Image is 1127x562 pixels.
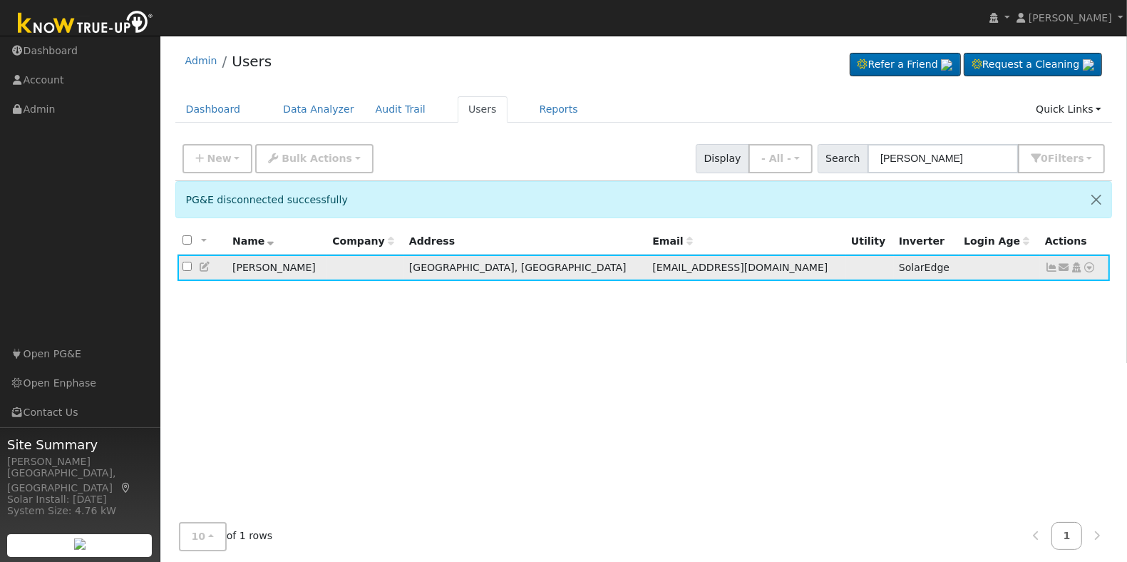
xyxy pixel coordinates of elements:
[207,153,231,164] span: New
[409,234,642,249] div: Address
[7,492,153,507] div: Solar Install: [DATE]
[818,144,868,173] span: Search
[179,522,273,551] span: of 1 rows
[899,234,954,249] div: Inverter
[7,504,153,518] div: System Size: 4.76 kW
[7,466,153,496] div: [GEOGRAPHIC_DATA], [GEOGRAPHIC_DATA]
[179,522,227,551] button: 10
[232,53,272,70] a: Users
[696,144,749,173] span: Display
[404,255,648,281] td: [GEOGRAPHIC_DATA], [GEOGRAPHIC_DATA]
[1078,153,1084,164] span: s
[652,262,828,273] span: [EMAIL_ADDRESS][DOMAIN_NAME]
[7,454,153,469] div: [PERSON_NAME]
[365,96,436,123] a: Audit Trail
[1048,153,1084,164] span: Filter
[7,435,153,454] span: Site Summary
[186,194,348,205] span: PG&E disconnected successfully
[272,96,365,123] a: Data Analyzer
[227,255,327,281] td: [PERSON_NAME]
[1070,262,1083,273] a: Login As
[175,96,252,123] a: Dashboard
[1029,12,1112,24] span: [PERSON_NAME]
[192,531,206,542] span: 10
[1081,182,1111,217] button: Close
[964,53,1102,77] a: Request a Cleaning
[899,262,950,273] span: SolarEdge
[74,538,86,550] img: retrieve
[11,8,160,40] img: Know True-Up
[332,235,393,247] span: Company name
[185,55,217,66] a: Admin
[1083,59,1094,71] img: retrieve
[1084,260,1096,275] a: Other actions
[529,96,589,123] a: Reports
[1018,144,1105,173] button: 0Filters
[282,153,352,164] span: Bulk Actions
[458,96,508,123] a: Users
[1025,96,1112,123] a: Quick Links
[748,144,813,173] button: - All -
[120,482,133,494] a: Map
[868,144,1019,173] input: Search
[851,234,889,249] div: Utility
[199,261,212,272] a: Edit User
[850,53,961,77] a: Refer a Friend
[232,235,274,247] span: Name
[941,59,952,71] img: retrieve
[652,235,692,247] span: Email
[1045,234,1105,249] div: Actions
[1058,260,1071,275] a: cherryd44@sbcglobal.net
[1051,522,1083,550] a: 1
[255,144,373,173] button: Bulk Actions
[1045,262,1058,273] a: Show Graph
[182,144,253,173] button: New
[964,235,1029,247] span: Days since last login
